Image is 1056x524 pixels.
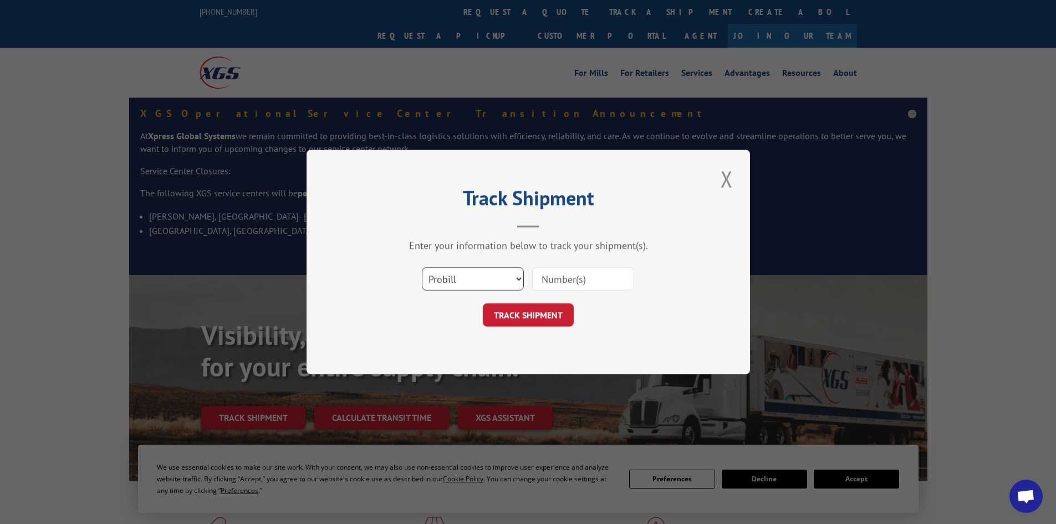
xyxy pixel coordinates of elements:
a: Open chat [1009,480,1043,513]
button: Close modal [717,164,736,194]
button: TRACK SHIPMENT [483,303,574,327]
input: Number(s) [532,267,634,291]
h2: Track Shipment [362,190,695,211]
div: Enter your information below to track your shipment(s). [362,239,695,252]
